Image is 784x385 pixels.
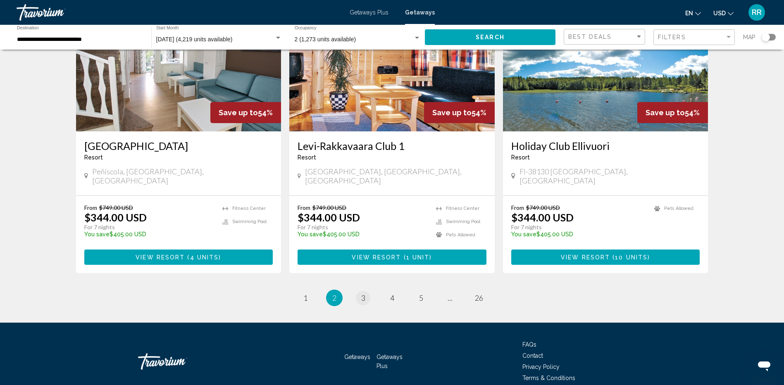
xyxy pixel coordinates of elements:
[653,29,735,46] button: Filter
[185,254,221,261] span: ( )
[406,254,430,261] span: 1 unit
[303,293,307,302] span: 1
[685,7,701,19] button: Change language
[84,211,147,223] p: $344.00 USD
[361,293,365,302] span: 3
[156,36,233,43] span: [DATE] (4,219 units available)
[522,375,575,381] a: Terms & Conditions
[511,231,536,238] span: You save
[448,293,453,302] span: ...
[350,9,388,16] a: Getaways Plus
[401,254,432,261] span: ( )
[685,10,693,17] span: en
[305,167,486,185] span: [GEOGRAPHIC_DATA], [GEOGRAPHIC_DATA], [GEOGRAPHIC_DATA]
[419,293,423,302] span: 5
[84,223,214,231] p: For 7 nights
[99,204,133,211] span: $749.00 USD
[295,36,356,43] span: 2 (1,273 units available)
[405,9,435,16] a: Getaways
[190,254,219,261] span: 4 units
[136,254,185,261] span: View Resort
[637,102,708,123] div: 54%
[298,231,323,238] span: You save
[646,108,685,117] span: Save up to
[511,231,646,238] p: $405.00 USD
[743,31,755,43] span: Map
[658,34,686,40] span: Filters
[511,211,574,223] p: $344.00 USD
[232,219,267,224] span: Swimming Pool
[511,204,524,211] span: From
[432,108,472,117] span: Save up to
[298,204,310,211] span: From
[713,7,734,19] button: Change currency
[84,231,110,238] span: You save
[664,206,693,211] span: Pets Allowed
[298,231,428,238] p: $405.00 USD
[511,250,700,265] button: View Resort(10 units)
[568,33,643,40] mat-select: Sort by
[332,293,336,302] span: 2
[298,140,486,152] a: Levi-Rakkavaara Club 1
[424,102,495,123] div: 54%
[92,167,273,185] span: Peñíscola, [GEOGRAPHIC_DATA], [GEOGRAPHIC_DATA]
[519,167,700,185] span: FI-38130 [GEOGRAPHIC_DATA], [GEOGRAPHIC_DATA]
[446,232,475,238] span: Pets Allowed
[425,29,555,45] button: Search
[298,223,428,231] p: For 7 nights
[210,102,281,123] div: 54%
[511,140,700,152] a: Holiday Club Ellivuori
[446,206,479,211] span: Fitness Center
[610,254,650,261] span: ( )
[312,204,346,211] span: $749.00 USD
[352,254,401,261] span: View Resort
[561,254,610,261] span: View Resort
[84,154,103,161] span: Resort
[377,354,403,369] a: Getaways Plus
[84,231,214,238] p: $405.00 USD
[344,354,370,360] a: Getaways
[752,8,762,17] span: RR
[17,4,341,21] a: Travorium
[713,10,726,17] span: USD
[476,34,505,41] span: Search
[511,154,530,161] span: Resort
[219,108,258,117] span: Save up to
[522,352,543,359] a: Contact
[526,204,560,211] span: $749.00 USD
[522,364,560,370] a: Privacy Policy
[751,352,777,378] iframe: Button to launch messaging window
[475,293,483,302] span: 26
[84,250,273,265] button: View Resort(4 units)
[446,219,480,224] span: Swimming Pool
[298,154,316,161] span: Resort
[84,204,97,211] span: From
[76,290,708,306] ul: Pagination
[390,293,394,302] span: 4
[298,250,486,265] button: View Resort(1 unit)
[232,206,266,211] span: Fitness Center
[138,349,221,374] a: Travorium
[511,223,646,231] p: For 7 nights
[84,140,273,152] a: [GEOGRAPHIC_DATA]
[746,4,767,21] button: User Menu
[298,211,360,223] p: $344.00 USD
[522,341,536,348] a: FAQs
[615,254,648,261] span: 10 units
[568,33,612,40] span: Best Deals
